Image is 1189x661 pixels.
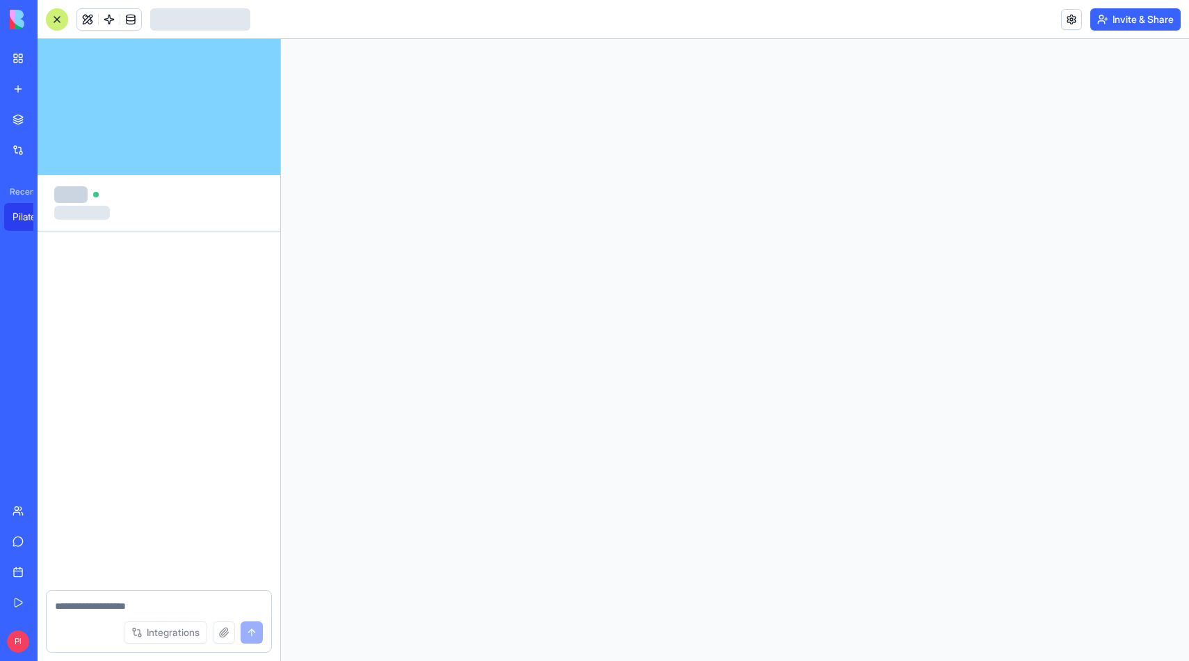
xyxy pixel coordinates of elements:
[7,630,29,653] span: PI
[10,10,96,29] img: logo
[13,210,51,224] div: Pilates Studio Events
[4,203,60,231] a: Pilates Studio Events
[4,186,33,197] span: Recent
[1090,8,1181,31] button: Invite & Share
